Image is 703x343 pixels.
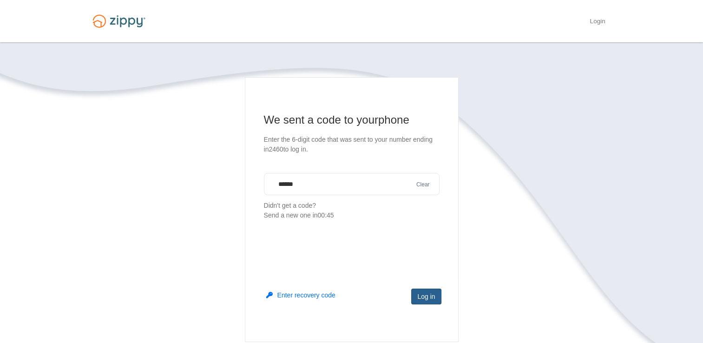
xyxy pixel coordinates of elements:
[264,112,440,127] h1: We sent a code to your phone
[264,211,440,220] div: Send a new one in 00:45
[87,10,151,32] img: Logo
[266,290,335,300] button: Enter recovery code
[264,135,440,154] p: Enter the 6-digit code that was sent to your number ending in 2460 to log in.
[411,289,441,304] button: Log in
[414,180,433,189] button: Clear
[590,18,605,27] a: Login
[264,201,440,220] p: Didn't get a code?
